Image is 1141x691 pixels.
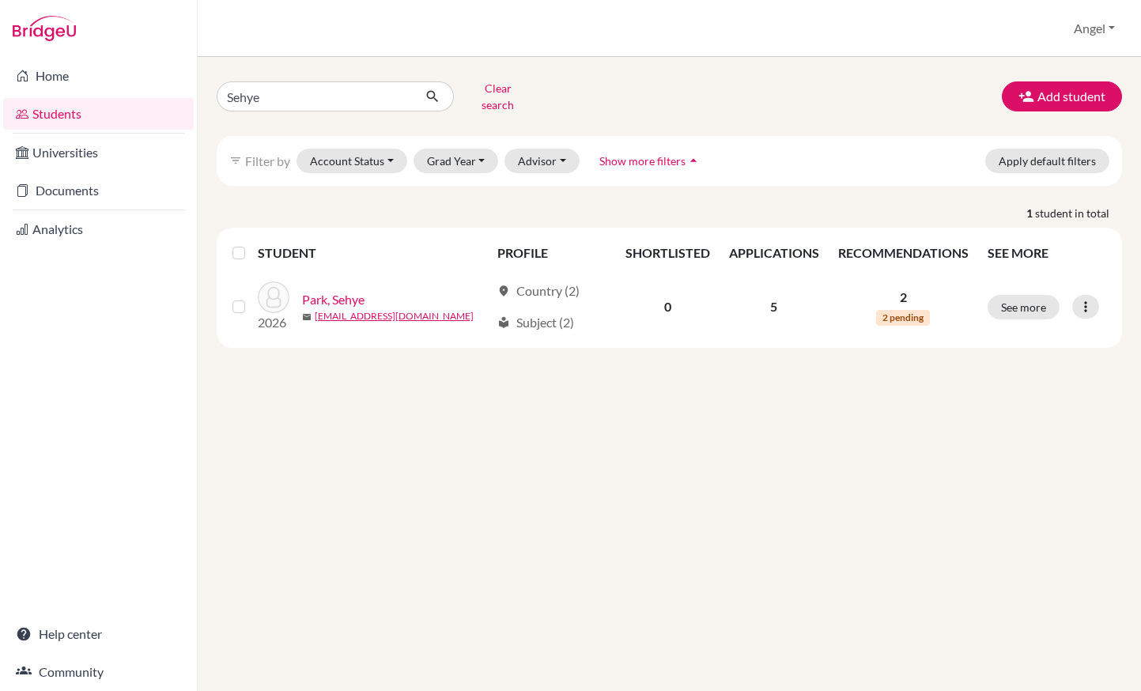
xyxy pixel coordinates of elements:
[504,149,580,173] button: Advisor
[599,154,686,168] span: Show more filters
[1002,81,1122,111] button: Add student
[302,290,365,309] a: Park, Sehye
[497,313,574,332] div: Subject (2)
[616,234,720,272] th: SHORTLISTED
[488,234,616,272] th: PROFILE
[3,175,194,206] a: Documents
[1067,13,1122,43] button: Angel
[3,60,194,92] a: Home
[978,234,1116,272] th: SEE MORE
[497,285,510,297] span: location_on
[838,288,969,307] p: 2
[3,213,194,245] a: Analytics
[13,16,76,41] img: Bridge-U
[3,137,194,168] a: Universities
[616,272,720,342] td: 0
[217,81,413,111] input: Find student by name...
[497,316,510,329] span: local_library
[454,76,542,117] button: Clear search
[414,149,499,173] button: Grad Year
[720,234,829,272] th: APPLICATIONS
[3,618,194,650] a: Help center
[229,154,242,167] i: filter_list
[876,310,930,326] span: 2 pending
[686,153,701,168] i: arrow_drop_up
[258,313,289,332] p: 2026
[302,312,312,322] span: mail
[315,309,474,323] a: [EMAIL_ADDRESS][DOMAIN_NAME]
[1026,205,1035,221] strong: 1
[1035,205,1122,221] span: student in total
[720,272,829,342] td: 5
[829,234,978,272] th: RECOMMENDATIONS
[497,281,580,300] div: Country (2)
[3,656,194,688] a: Community
[985,149,1109,173] button: Apply default filters
[3,98,194,130] a: Students
[586,149,715,173] button: Show more filtersarrow_drop_up
[988,295,1060,319] button: See more
[258,234,488,272] th: STUDENT
[258,281,289,313] img: Park, Sehye
[245,153,290,168] span: Filter by
[297,149,407,173] button: Account Status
